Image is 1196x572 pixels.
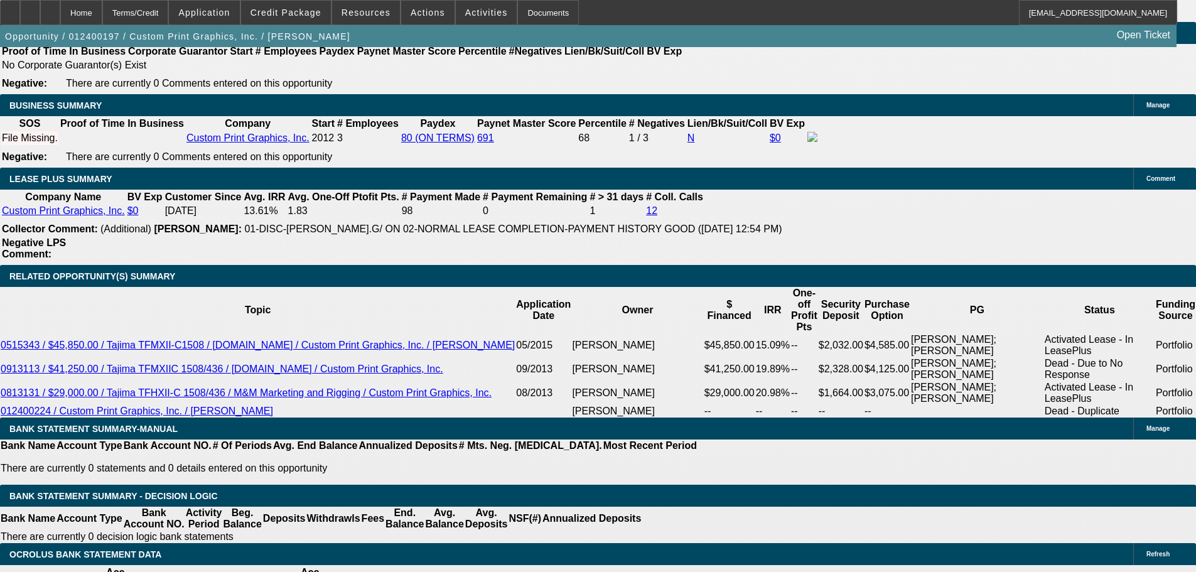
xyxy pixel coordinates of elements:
[1146,175,1175,182] span: Comment
[169,1,239,24] button: Application
[465,8,508,18] span: Activities
[790,333,818,357] td: --
[456,1,517,24] button: Activities
[1155,381,1196,405] td: Portfolio
[222,507,262,531] th: Beg. Balance
[571,333,703,357] td: [PERSON_NAME]
[770,118,805,129] b: BV Exp
[123,440,212,452] th: Bank Account NO.
[244,192,285,202] b: Avg. IRR
[401,1,455,24] button: Actions
[100,224,151,234] span: (Additional)
[361,507,385,531] th: Fees
[186,132,310,143] a: Custom Print Graphics, Inc.
[755,405,790,418] td: --
[704,287,755,333] th: $ Financed
[185,507,223,531] th: Activity Period
[755,357,790,381] td: 19.89%
[66,151,332,162] span: There are currently 0 Comments entered on this opportunity
[864,287,910,333] th: Purchase Option
[571,381,703,405] td: [PERSON_NAME]
[9,491,218,501] span: Bank Statement Summary - Decision Logic
[2,78,47,89] b: Negative:
[342,8,391,18] span: Resources
[60,117,185,130] th: Proof of Time In Business
[1,463,697,474] p: There are currently 0 statements and 0 details entered on this opportunity
[864,405,910,418] td: --
[687,118,767,129] b: Lien/Bk/Suit/Coll
[807,132,817,142] img: facebook-icon.png
[2,237,66,259] b: Negative LPS Comment:
[1044,287,1155,333] th: Status
[337,132,343,143] span: 3
[755,381,790,405] td: 20.98%
[272,440,358,452] th: Avg. End Balance
[262,507,306,531] th: Deposits
[542,507,642,531] th: Annualized Deposits
[790,357,818,381] td: --
[1155,405,1196,418] td: Portfolio
[571,287,703,333] th: Owner
[2,224,98,234] b: Collector Comment:
[603,440,698,452] th: Most Recent Period
[56,440,123,452] th: Account Type
[483,192,587,202] b: # Payment Remaining
[571,357,703,381] td: [PERSON_NAME]
[1,117,58,130] th: SOS
[704,405,755,418] td: --
[482,205,588,217] td: 0
[790,287,818,333] th: One-off Profit Pts
[509,46,563,57] b: #Negatives
[1155,357,1196,381] td: Portfolio
[1044,405,1155,418] td: Dead - Duplicate
[251,8,321,18] span: Credit Package
[288,205,400,217] td: 1.83
[508,507,542,531] th: NSF(#)
[9,100,102,111] span: BUSINESS SUMMARY
[165,192,242,202] b: Customer Since
[578,118,626,129] b: Percentile
[1155,287,1196,333] th: Funding Source
[818,405,864,418] td: --
[9,271,175,281] span: RELATED OPPORTUNITY(S) SUMMARY
[123,507,185,531] th: Bank Account NO.
[312,118,335,129] b: Start
[1044,381,1155,405] td: Activated Lease - In LeasePlus
[704,333,755,357] td: $45,850.00
[755,333,790,357] td: 15.09%
[589,205,644,217] td: 1
[477,132,494,143] a: 691
[1146,551,1170,558] span: Refresh
[590,192,644,202] b: # > 31 days
[910,357,1044,381] td: [PERSON_NAME]; [PERSON_NAME]
[9,424,178,434] span: BANK STATEMENT SUMMARY-MANUAL
[465,507,509,531] th: Avg. Deposits
[1044,357,1155,381] td: Dead - Due to No Response
[646,192,703,202] b: # Coll. Calls
[1,387,492,398] a: 0813131 / $29,000.00 / Tajima TFHXII-C 1508/436 / M&M Marketing and Rigging / Custom Print Graphi...
[790,381,818,405] td: --
[704,381,755,405] td: $29,000.00
[385,507,424,531] th: End. Balance
[1,364,443,374] a: 0913113 / $41,250.00 / Tajima TFMXIIC 1508/436 / [DOMAIN_NAME] / Custom Print Graphics, Inc.
[357,46,456,57] b: Paynet Master Score
[9,549,161,559] span: OCROLUS BANK STATEMENT DATA
[424,507,464,531] th: Avg. Balance
[910,287,1044,333] th: PG
[1146,425,1170,432] span: Manage
[646,205,657,216] a: 12
[402,192,480,202] b: # Payment Made
[332,1,400,24] button: Resources
[5,31,350,41] span: Opportunity / 012400197 / Custom Print Graphics, Inc. / [PERSON_NAME]
[401,132,475,143] a: 80 (ON TERMS)
[1,340,515,350] a: 0515343 / $45,850.00 / Tajima TFMXII-C1508 / [DOMAIN_NAME] / Custom Print Graphics, Inc. / [PERSO...
[9,174,112,184] span: LEASE PLUS SUMMARY
[306,507,360,531] th: Withdrawls
[629,132,685,144] div: 1 / 3
[790,405,818,418] td: --
[225,118,271,129] b: Company
[420,118,455,129] b: Paydex
[337,118,399,129] b: # Employees
[818,333,864,357] td: $2,032.00
[154,224,242,234] b: [PERSON_NAME]:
